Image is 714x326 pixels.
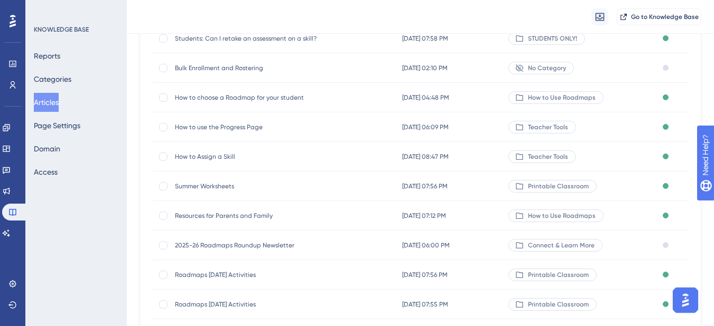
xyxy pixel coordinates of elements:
[175,241,344,250] span: 2025-26 Roadmaps Roundup Newsletter
[175,64,344,72] span: Bulk Enrollment and Rostering
[175,212,344,220] span: Resources for Parents and Family
[670,284,701,316] iframe: UserGuiding AI Assistant Launcher
[528,182,589,190] span: Printable Classroom
[34,162,58,181] button: Access
[528,64,566,72] span: No Category
[402,271,448,279] span: [DATE] 07:56 PM
[34,46,60,65] button: Reports
[528,93,596,102] span: How to Use Roadmaps
[402,123,449,131] span: [DATE] 06:09 PM
[34,139,60,158] button: Domain
[528,123,568,131] span: Teacher Tools
[617,8,701,25] button: Go to Knowledge Base
[175,300,344,309] span: Roadmaps [DATE] Activities
[528,241,595,250] span: Connect & Learn More
[528,300,589,309] span: Printable Classroom
[175,271,344,279] span: Roadmaps [DATE] Activities
[631,13,699,21] span: Go to Knowledge Base
[175,182,344,190] span: Summer Worksheets
[528,212,596,220] span: How to Use Roadmaps
[402,212,446,220] span: [DATE] 07:12 PM
[528,34,577,43] span: STUDENTS ONLY!
[402,93,449,102] span: [DATE] 04:48 PM
[34,25,89,34] div: KNOWLEDGE BASE
[175,123,344,131] span: How to use the Progress Page
[175,93,344,102] span: How to choose a Roadmap for your student
[402,241,450,250] span: [DATE] 06:00 PM
[528,152,568,161] span: Teacher Tools
[34,116,80,135] button: Page Settings
[402,34,448,43] span: [DATE] 07:58 PM
[34,70,71,89] button: Categories
[402,182,448,190] span: [DATE] 07:56 PM
[175,152,344,161] span: How to Assign a Skill
[402,64,448,72] span: [DATE] 02:10 PM
[34,93,59,112] button: Articles
[528,271,589,279] span: Printable Classroom
[402,300,448,309] span: [DATE] 07:55 PM
[402,152,449,161] span: [DATE] 08:47 PM
[25,3,66,15] span: Need Help?
[175,34,344,43] span: Students: Can I retake an assessment on a skill?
